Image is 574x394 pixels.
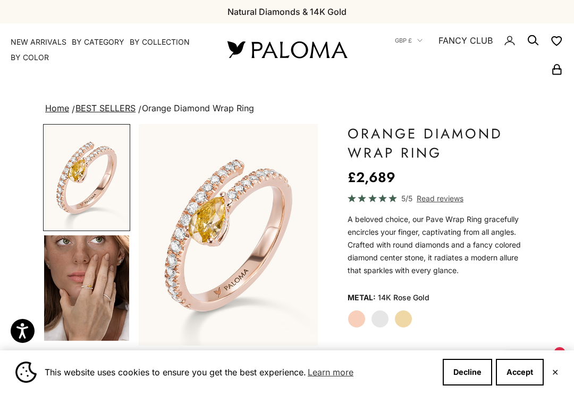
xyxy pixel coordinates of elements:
a: Size Chart [487,349,531,358]
summary: By Collection [130,37,190,47]
button: Close [552,369,559,375]
span: Orange Diamond Wrap Ring [142,103,254,113]
button: Go to item 4 [43,234,130,342]
span: 5/5 [401,192,412,204]
button: Accept [496,359,544,385]
summary: By Category [72,37,124,47]
img: #RoseGold [139,124,318,346]
sale-price: £2,689 [348,167,395,188]
variant-option-value: 14K Rose Gold [378,290,429,306]
span: Read reviews [417,192,463,204]
a: FANCY CLUB [438,34,493,47]
span: This website uses cookies to ensure you get the best experience. [45,364,434,380]
img: #YellowGold #RoseGold #WhiteGold [44,235,129,341]
button: Decline [443,359,492,385]
legend: Ring Size: [348,346,387,362]
span: GBP £ [395,36,412,45]
img: #RoseGold [44,125,129,230]
div: A beloved choice, our Pave Wrap Ring gracefully encircles your finger, captivating from all angle... [348,213,531,277]
p: Natural Diamonds & 14K Gold [227,5,347,19]
button: Go to item 1 [43,124,130,231]
a: Home [45,103,69,113]
a: 5/5 Read reviews [348,192,531,204]
a: BEST SELLERS [75,103,136,113]
h1: Orange Diamond Wrap Ring [348,124,531,162]
img: Cookie banner [15,362,37,383]
nav: Primary navigation [11,37,202,63]
div: Item 1 of 18 [139,124,318,346]
nav: Secondary navigation [372,23,563,76]
legend: Metal: [348,290,376,306]
a: NEW ARRIVALS [11,37,66,47]
summary: By Color [11,52,49,63]
a: Learn more [306,364,355,380]
button: GBP £ [395,36,423,45]
nav: breadcrumbs [43,101,531,116]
